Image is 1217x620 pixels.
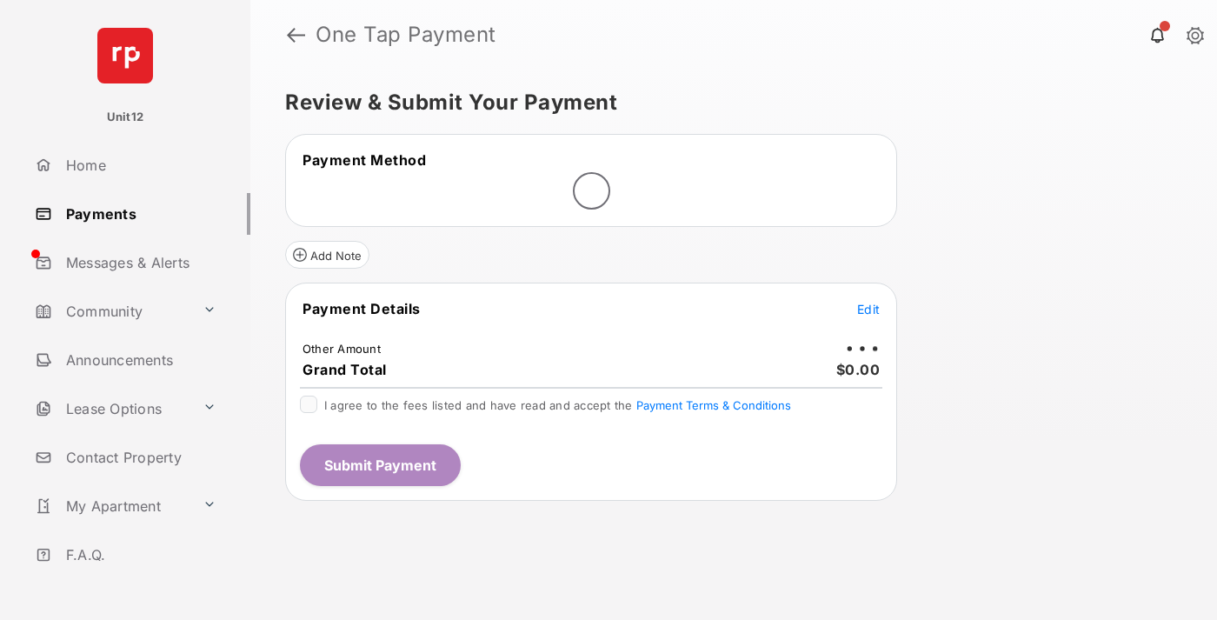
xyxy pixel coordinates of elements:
[636,398,791,412] button: I agree to the fees listed and have read and accept the
[857,300,880,317] button: Edit
[28,339,250,381] a: Announcements
[28,193,250,235] a: Payments
[285,92,1168,113] h5: Review & Submit Your Payment
[285,241,369,269] button: Add Note
[28,388,196,430] a: Lease Options
[28,534,250,576] a: F.A.Q.
[97,28,153,83] img: svg+xml;base64,PHN2ZyB4bWxucz0iaHR0cDovL3d3dy53My5vcmcvMjAwMC9zdmciIHdpZHRoPSI2NCIgaGVpZ2h0PSI2NC...
[28,144,250,186] a: Home
[107,109,144,126] p: Unit12
[836,361,881,378] span: $0.00
[303,300,421,317] span: Payment Details
[28,242,250,283] a: Messages & Alerts
[28,290,196,332] a: Community
[324,398,791,412] span: I agree to the fees listed and have read and accept the
[28,485,196,527] a: My Apartment
[316,24,496,45] strong: One Tap Payment
[300,444,461,486] button: Submit Payment
[303,361,387,378] span: Grand Total
[302,341,382,357] td: Other Amount
[28,437,250,478] a: Contact Property
[303,151,426,169] span: Payment Method
[857,302,880,317] span: Edit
